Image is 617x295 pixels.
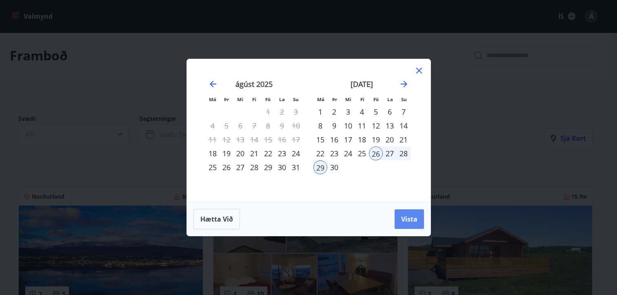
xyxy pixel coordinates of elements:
[327,105,341,119] td: Choose þriðjudagur, 2. september 2025 as your check-in date. It’s available.
[327,160,341,174] td: Choose þriðjudagur, 30. september 2025 as your check-in date. It’s available.
[261,160,275,174] td: Choose föstudagur, 29. ágúst 2025 as your check-in date. It’s available.
[399,79,409,89] div: Move forward to switch to the next month.
[369,119,383,133] td: Choose föstudagur, 12. september 2025 as your check-in date. It’s available.
[332,96,337,102] small: Þr
[397,119,411,133] td: Choose sunnudagur, 14. september 2025 as your check-in date. It’s available.
[383,146,397,160] td: Selected. laugardagur, 27. september 2025
[369,133,383,146] div: 19
[327,160,341,174] div: 30
[383,105,397,119] div: 6
[401,96,407,102] small: Su
[209,96,216,102] small: Má
[289,146,303,160] td: Choose sunnudagur, 24. ágúst 2025 as your check-in date. It’s available.
[383,119,397,133] td: Choose laugardagur, 13. september 2025 as your check-in date. It’s available.
[206,146,220,160] div: 18
[220,146,233,160] div: 19
[247,119,261,133] td: Not available. fimmtudagur, 7. ágúst 2025
[247,146,261,160] td: Choose fimmtudagur, 21. ágúst 2025 as your check-in date. It’s available.
[383,119,397,133] div: 13
[261,146,275,160] div: 22
[355,146,369,160] td: Choose fimmtudagur, 25. september 2025 as your check-in date. It’s available.
[341,119,355,133] td: Choose miðvikudagur, 10. september 2025 as your check-in date. It’s available.
[233,146,247,160] td: Choose miðvikudagur, 20. ágúst 2025 as your check-in date. It’s available.
[327,133,341,146] td: Choose þriðjudagur, 16. september 2025 as your check-in date. It’s available.
[206,133,220,146] td: Not available. mánudagur, 11. ágúst 2025
[220,160,233,174] td: Choose þriðjudagur, 26. ágúst 2025 as your check-in date. It’s available.
[289,105,303,119] td: Not available. sunnudagur, 3. ágúst 2025
[261,133,275,146] td: Not available. föstudagur, 15. ágúst 2025
[220,146,233,160] td: Choose þriðjudagur, 19. ágúst 2025 as your check-in date. It’s available.
[233,160,247,174] td: Choose miðvikudagur, 27. ágúst 2025 as your check-in date. It’s available.
[289,146,303,160] div: 24
[206,119,220,133] td: Not available. mánudagur, 4. ágúst 2025
[383,133,397,146] div: 20
[261,119,275,133] td: Not available. föstudagur, 8. ágúst 2025
[341,133,355,146] td: Choose miðvikudagur, 17. september 2025 as your check-in date. It’s available.
[397,146,411,160] td: Selected. sunnudagur, 28. september 2025
[220,119,233,133] td: Not available. þriðjudagur, 5. ágúst 2025
[224,96,229,102] small: Þr
[355,146,369,160] div: 25
[193,209,240,229] button: Hætta við
[327,105,341,119] div: 2
[355,119,369,133] div: 11
[369,146,383,160] div: 26
[341,146,355,160] div: 24
[383,105,397,119] td: Choose laugardagur, 6. september 2025 as your check-in date. It’s available.
[387,96,393,102] small: La
[235,79,273,89] strong: ágúst 2025
[275,146,289,160] td: Choose laugardagur, 23. ágúst 2025 as your check-in date. It’s available.
[355,105,369,119] div: 4
[265,96,271,102] small: Fö
[247,133,261,146] td: Not available. fimmtudagur, 14. ágúst 2025
[369,146,383,160] td: Selected as start date. föstudagur, 26. september 2025
[261,160,275,174] div: 29
[275,105,289,119] td: Not available. laugardagur, 2. ágúst 2025
[327,146,341,160] td: Choose þriðjudagur, 23. september 2025 as your check-in date. It’s available.
[341,105,355,119] div: 3
[208,79,218,89] div: Move backward to switch to the previous month.
[369,105,383,119] td: Choose föstudagur, 5. september 2025 as your check-in date. It’s available.
[289,133,303,146] td: Not available. sunnudagur, 17. ágúst 2025
[369,105,383,119] div: 5
[313,105,327,119] td: Choose mánudagur, 1. september 2025 as your check-in date. It’s available.
[206,160,220,174] div: 25
[313,160,327,174] div: 29
[233,146,247,160] div: 20
[355,133,369,146] div: 18
[383,133,397,146] td: Choose laugardagur, 20. september 2025 as your check-in date. It’s available.
[401,215,417,224] span: Vista
[247,160,261,174] td: Choose fimmtudagur, 28. ágúst 2025 as your check-in date. It’s available.
[220,133,233,146] td: Not available. þriðjudagur, 12. ágúst 2025
[275,160,289,174] td: Choose laugardagur, 30. ágúst 2025 as your check-in date. It’s available.
[279,96,285,102] small: La
[293,96,299,102] small: Su
[351,79,373,89] strong: [DATE]
[206,160,220,174] td: Choose mánudagur, 25. ágúst 2025 as your check-in date. It’s available.
[369,119,383,133] div: 12
[373,96,379,102] small: Fö
[275,133,289,146] td: Not available. laugardagur, 16. ágúst 2025
[313,160,327,174] td: Selected as end date. mánudagur, 29. september 2025
[341,133,355,146] div: 17
[233,119,247,133] td: Not available. miðvikudagur, 6. ágúst 2025
[397,119,411,133] div: 14
[289,160,303,174] td: Choose sunnudagur, 31. ágúst 2025 as your check-in date. It’s available.
[313,105,327,119] div: 1
[355,133,369,146] td: Choose fimmtudagur, 18. september 2025 as your check-in date. It’s available.
[313,146,327,160] div: 22
[327,119,341,133] div: 9
[197,69,421,192] div: Calendar
[237,96,243,102] small: Mi
[275,119,289,133] td: Not available. laugardagur, 9. ágúst 2025
[341,119,355,133] div: 10
[397,133,411,146] div: 21
[289,160,303,174] div: 31
[261,105,275,119] td: Not available. föstudagur, 1. ágúst 2025
[395,209,424,229] button: Vista
[355,119,369,133] td: Choose fimmtudagur, 11. september 2025 as your check-in date. It’s available.
[327,133,341,146] div: 16
[397,105,411,119] td: Choose sunnudagur, 7. september 2025 as your check-in date. It’s available.
[275,146,289,160] div: 23
[341,105,355,119] td: Choose miðvikudagur, 3. september 2025 as your check-in date. It’s available.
